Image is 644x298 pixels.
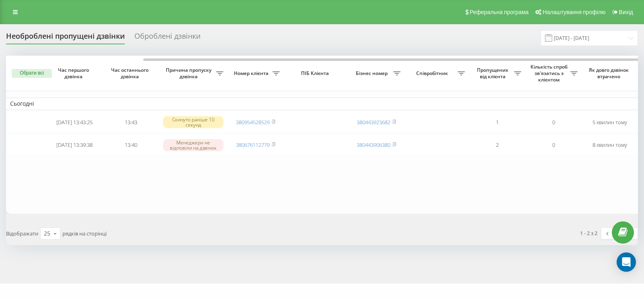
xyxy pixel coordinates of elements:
[46,134,103,156] td: [DATE] 13:39:38
[163,67,216,79] span: Причина пропуску дзвінка
[134,32,200,44] div: Оброблені дзвінки
[62,230,107,237] span: рядків на сторінці
[588,67,632,79] span: Як довго дзвінок втрачено
[619,9,633,15] span: Вихід
[470,9,529,15] span: Реферальна програма
[236,119,270,126] a: 380954528529
[109,67,153,79] span: Час останнього дзвінка
[582,134,638,156] td: 8 хвилин тому
[44,229,50,238] div: 25
[580,229,597,237] div: 1 - 2 з 2
[525,134,582,156] td: 0
[543,9,605,15] span: Налаштування профілю
[582,112,638,133] td: 5 хвилин тому
[236,141,270,148] a: 380676112779
[53,67,96,79] span: Час першого дзвінка
[357,141,390,148] a: 380443906380
[617,252,636,272] div: Open Intercom Messenger
[473,67,514,79] span: Пропущених від клієнта
[469,134,525,156] td: 2
[163,139,223,151] div: Менеджери не відповіли на дзвінок
[6,230,38,237] span: Відображати
[103,134,159,156] td: 13:40
[12,69,52,78] button: Обрати всі
[163,116,223,128] div: Скинуто раніше 10 секунд
[409,70,458,77] span: Співробітник
[525,112,582,133] td: 0
[352,70,393,77] span: Бізнес номер
[103,112,159,133] td: 13:43
[6,32,125,44] div: Необроблені пропущені дзвінки
[469,112,525,133] td: 1
[231,70,272,77] span: Номер клієнта
[46,112,103,133] td: [DATE] 13:43:25
[357,119,390,126] a: 380443923682
[291,70,341,77] span: ПІБ Клієнта
[529,64,570,83] span: Кількість спроб зв'язатись з клієнтом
